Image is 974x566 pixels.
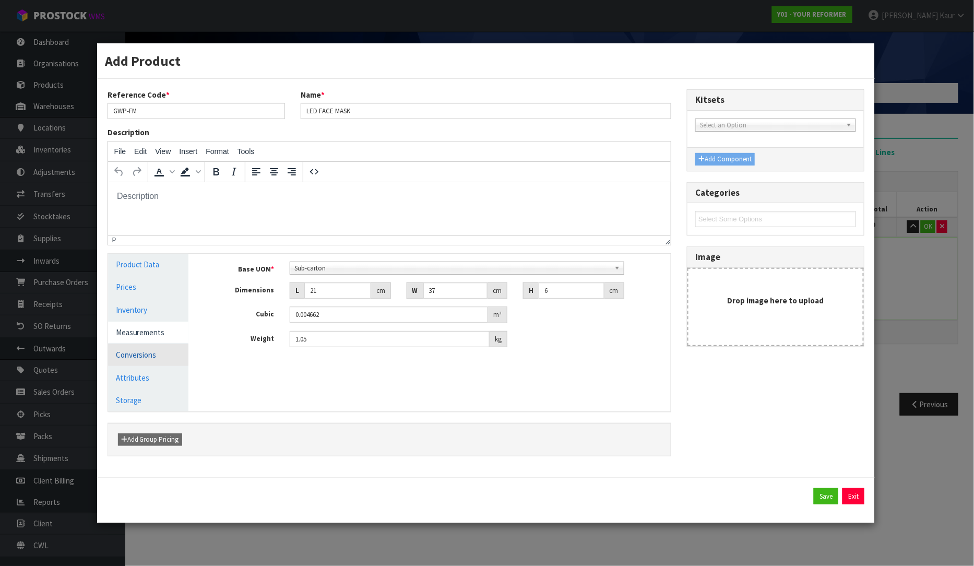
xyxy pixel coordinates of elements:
label: Weight [204,331,282,344]
input: Height [539,282,604,299]
span: Select an Option [700,119,842,132]
span: Edit [134,147,147,156]
button: Add Group Pricing [118,433,182,446]
a: Attributes [108,367,189,388]
div: cm [604,282,624,299]
h3: Image [695,252,856,262]
div: m³ [488,306,507,323]
div: Text color [150,163,176,181]
div: cm [371,282,391,299]
span: File [114,147,126,156]
span: Tools [237,147,255,156]
div: cm [488,282,507,299]
button: Align right [283,163,301,181]
label: Name [301,89,325,100]
button: Italic [225,163,243,181]
button: Redo [128,163,146,181]
label: Description [108,127,150,138]
label: Reference Code [108,89,170,100]
span: View [155,147,171,156]
strong: Drop image here to upload [728,296,824,305]
a: Storage [108,390,189,411]
a: Inventory [108,299,189,321]
div: p [112,237,116,244]
a: Prices [108,276,189,298]
button: Exit [842,488,864,505]
div: Background color [176,163,203,181]
div: kg [490,331,507,348]
span: Sub-carton [294,262,610,275]
h3: Add Product [105,51,868,70]
input: Weight [290,331,490,347]
span: Insert [179,147,197,156]
input: Name [301,103,671,119]
strong: W [412,286,418,295]
strong: L [295,286,299,295]
button: Add Component [695,153,755,166]
a: Conversions [108,344,189,365]
label: Dimensions [204,282,282,296]
button: Align center [265,163,283,181]
h3: Kitsets [695,95,856,105]
button: Bold [207,163,225,181]
label: Cubic [204,306,282,320]
button: Save [814,488,838,505]
label: Base UOM [204,262,282,275]
button: Source code [305,163,323,181]
input: Width [423,282,488,299]
button: Undo [110,163,128,181]
h3: Categories [695,188,856,198]
span: Format [206,147,229,156]
input: Length [304,282,371,299]
div: Resize [662,236,671,245]
input: Reference Code [108,103,285,119]
strong: H [529,286,533,295]
a: Measurements [108,322,189,343]
a: Product Data [108,254,189,275]
input: Cubic [290,306,488,323]
button: Align left [247,163,265,181]
iframe: Rich Text Area. Press ALT-0 for help. [108,182,671,235]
